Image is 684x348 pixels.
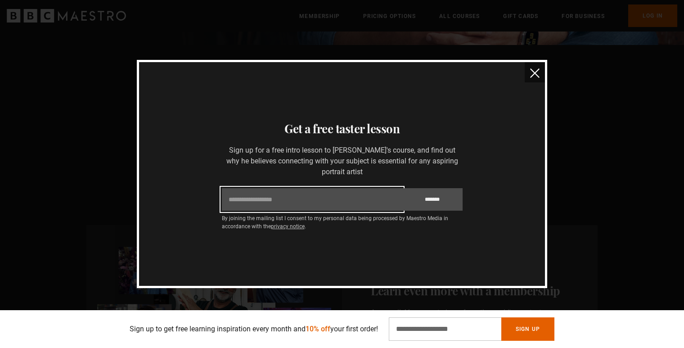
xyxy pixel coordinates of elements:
[222,145,463,177] p: Sign up for a free intro lesson to [PERSON_NAME]'s course, and find out why he believes connectin...
[271,223,305,230] a: privacy notice
[222,214,463,230] p: By joining the mailing list I consent to my personal data being processed by Maestro Media in acc...
[525,62,545,82] button: close
[501,317,554,341] button: Sign Up
[306,325,330,333] span: 10% off
[150,120,534,138] h3: Get a free taster lesson
[130,324,378,334] p: Sign up to get free learning inspiration every month and your first order!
